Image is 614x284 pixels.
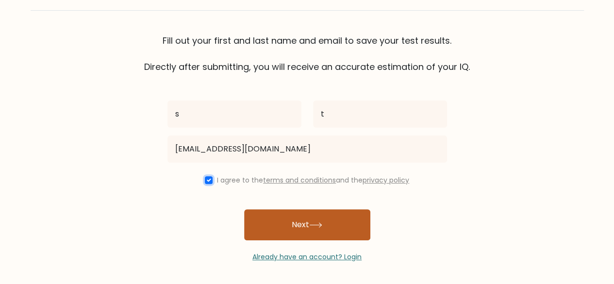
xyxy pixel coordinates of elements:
[31,34,584,73] div: Fill out your first and last name and email to save your test results. Directly after submitting,...
[167,135,447,163] input: Email
[363,175,409,185] a: privacy policy
[313,100,447,128] input: Last name
[263,175,336,185] a: terms and conditions
[244,209,370,240] button: Next
[167,100,301,128] input: First name
[217,175,409,185] label: I agree to the and the
[252,252,362,262] a: Already have an account? Login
